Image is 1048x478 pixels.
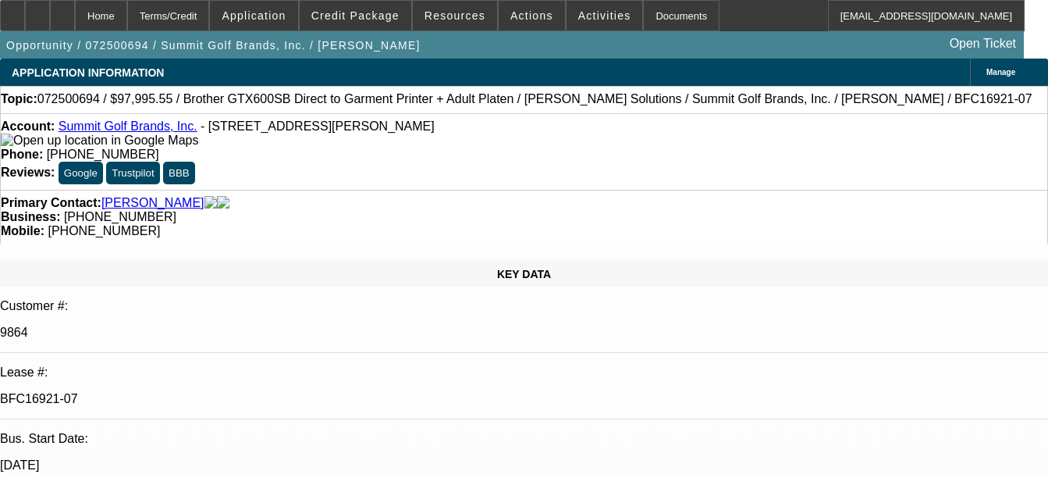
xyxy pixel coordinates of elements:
a: View Google Maps [1,134,198,147]
a: Open Ticket [943,30,1022,57]
span: 072500694 / $97,995.55 / Brother GTX600SB Direct to Garment Printer + Adult Platen / [PERSON_NAME... [37,92,1032,106]
button: Resources [413,1,497,30]
span: KEY DATA [497,268,551,280]
button: Trustpilot [106,162,159,184]
img: Open up location in Google Maps [1,134,198,148]
button: Application [210,1,297,30]
strong: Account: [1,119,55,133]
button: Actions [499,1,565,30]
strong: Topic: [1,92,37,106]
span: Application [222,9,286,22]
a: [PERSON_NAME] [101,196,204,210]
strong: Business: [1,210,60,223]
span: - [STREET_ADDRESS][PERSON_NAME] [201,119,435,133]
strong: Phone: [1,148,43,161]
span: [PHONE_NUMBER] [48,224,160,237]
img: linkedin-icon.png [217,196,229,210]
span: Opportunity / 072500694 / Summit Golf Brands, Inc. / [PERSON_NAME] [6,39,421,52]
span: Resources [425,9,485,22]
strong: Mobile: [1,224,44,237]
span: [PHONE_NUMBER] [64,210,176,223]
button: Credit Package [300,1,411,30]
span: [PHONE_NUMBER] [47,148,159,161]
img: facebook-icon.png [204,196,217,210]
span: Activities [578,9,631,22]
strong: Reviews: [1,166,55,179]
span: Manage [986,68,1015,77]
a: Summit Golf Brands, Inc. [59,119,197,133]
button: Google [59,162,103,184]
span: Credit Package [311,9,400,22]
button: BBB [163,162,195,184]
strong: Primary Contact: [1,196,101,210]
span: Actions [510,9,553,22]
span: APPLICATION INFORMATION [12,66,164,79]
button: Activities [567,1,643,30]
